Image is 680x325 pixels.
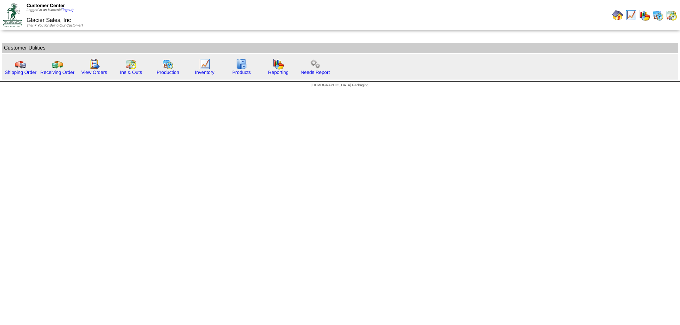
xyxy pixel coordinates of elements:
img: line_graph.gif [199,58,210,70]
img: line_graph.gif [625,10,637,21]
span: Glacier Sales, Inc [27,17,71,23]
a: Inventory [195,70,215,75]
img: calendarprod.gif [162,58,174,70]
span: Thank You for Being Our Customer! [27,24,83,28]
span: [DEMOGRAPHIC_DATA] Packaging [311,83,368,87]
a: Reporting [268,70,289,75]
img: cabinet.gif [236,58,247,70]
img: workflow.png [310,58,321,70]
img: calendarinout.gif [666,10,677,21]
a: View Orders [81,70,107,75]
span: Customer Center [27,3,65,8]
img: truck.gif [15,58,26,70]
img: ZoRoCo_Logo(Green%26Foil)%20jpg.webp [3,3,22,27]
a: (logout) [62,8,74,12]
img: calendarprod.gif [652,10,664,21]
img: workorder.gif [89,58,100,70]
img: graph.gif [273,58,284,70]
td: Customer Utilities [2,43,678,53]
span: Logged in as Hkoreski [27,8,74,12]
img: calendarinout.gif [125,58,137,70]
img: truck2.gif [52,58,63,70]
img: home.gif [612,10,623,21]
a: Production [157,70,179,75]
a: Shipping Order [5,70,36,75]
a: Ins & Outs [120,70,142,75]
a: Products [232,70,251,75]
a: Needs Report [301,70,330,75]
a: Receiving Order [40,70,74,75]
img: graph.gif [639,10,650,21]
